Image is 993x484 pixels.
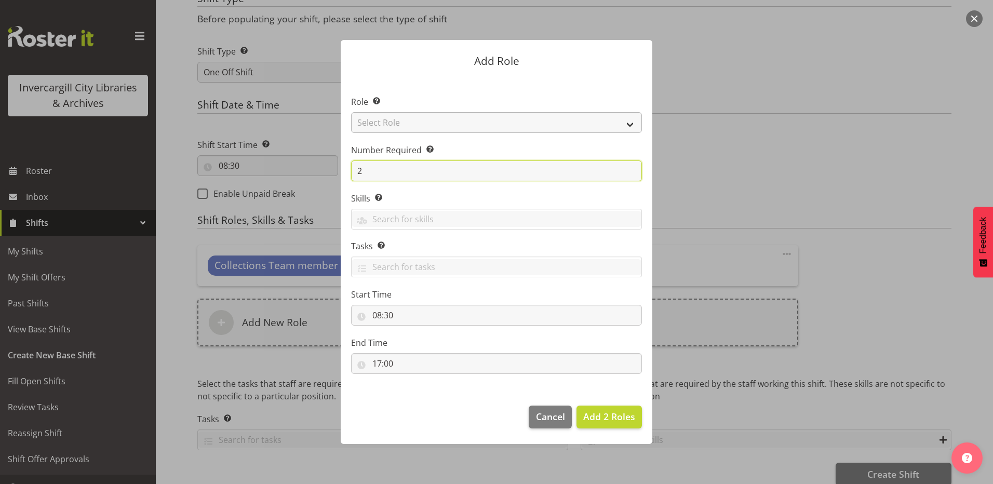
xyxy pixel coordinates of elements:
input: Click to select... [351,353,642,374]
label: Role [351,96,642,108]
label: Skills [351,192,642,205]
span: Feedback [978,217,988,253]
input: Search for tasks [352,259,641,275]
label: End Time [351,337,642,349]
button: Add 2 Roles [576,406,642,428]
label: Number Required [351,144,642,156]
label: Tasks [351,240,642,252]
input: Search for skills [352,211,641,227]
input: Click to select... [351,305,642,326]
img: help-xxl-2.png [962,453,972,463]
p: Add Role [351,56,642,66]
span: Cancel [536,410,565,423]
button: Cancel [529,406,571,428]
button: Feedback - Show survey [973,207,993,277]
span: Add 2 Roles [583,410,635,423]
label: Start Time [351,288,642,301]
